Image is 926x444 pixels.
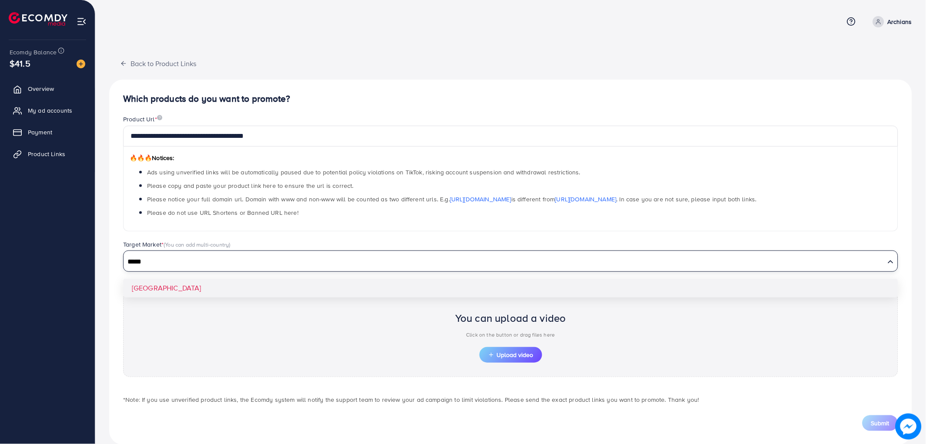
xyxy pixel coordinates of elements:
[147,195,757,204] span: Please notice your full domain url. Domain with www and non-www will be counted as two different ...
[10,48,57,57] span: Ecomdy Balance
[455,330,566,340] p: Click on the button or drag files here
[77,60,85,68] img: image
[10,57,30,70] span: $41.5
[869,16,912,27] a: Archians
[450,195,511,204] a: [URL][DOMAIN_NAME]
[28,106,72,115] span: My ad accounts
[9,12,67,26] img: logo
[147,208,299,217] span: Please do not use URL Shortens or Banned URL here!
[28,128,52,137] span: Payment
[130,154,152,162] span: 🔥🔥🔥
[123,250,898,271] div: Search for option
[77,17,87,27] img: menu
[123,115,162,124] label: Product Url
[147,168,580,177] span: Ads using unverified links will be automatically paused due to potential policy violations on Tik...
[123,394,898,405] p: *Note: If you use unverified product links, the Ecomdy system will notify the support team to rev...
[455,312,566,324] h2: You can upload a video
[896,414,921,439] img: image
[123,93,898,104] h4: Which products do you want to promote?
[7,102,88,119] a: My ad accounts
[123,240,231,249] label: Target Market
[862,415,898,431] button: Submit
[7,80,88,97] a: Overview
[109,54,207,73] button: Back to Product Links
[28,150,65,158] span: Product Links
[123,279,898,297] li: [GEOGRAPHIC_DATA]
[28,84,54,93] span: Overview
[871,419,889,427] span: Submit
[7,145,88,163] a: Product Links
[147,181,354,190] span: Please copy and paste your product link here to ensure the url is correct.
[488,352,533,358] span: Upload video
[555,195,617,204] a: [URL][DOMAIN_NAME]
[157,115,162,120] img: image
[888,17,912,27] p: Archians
[130,154,174,162] span: Notices:
[7,124,88,141] a: Payment
[164,240,230,248] span: (You can add multi-country)
[480,347,542,363] button: Upload video
[124,255,884,269] input: Search for option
